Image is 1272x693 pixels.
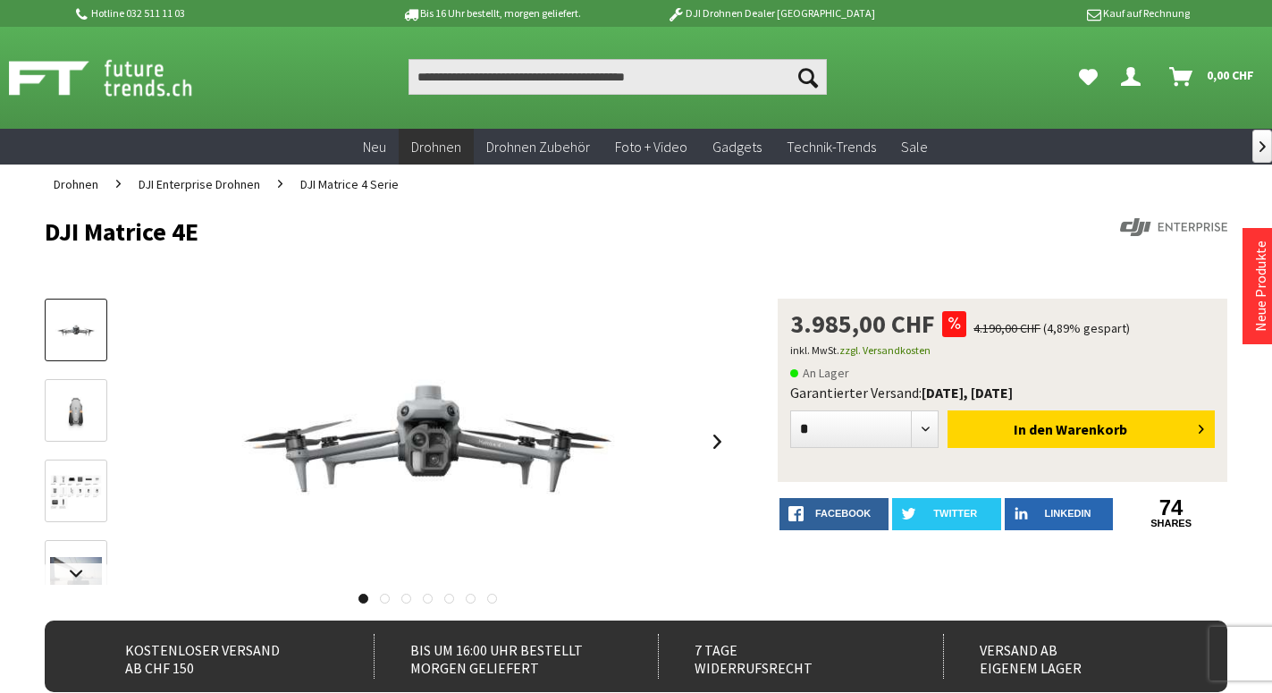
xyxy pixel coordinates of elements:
[901,138,928,156] span: Sale
[352,3,631,24] p: Bis 16 Uhr bestellt, morgen geliefert.
[839,343,931,357] a: zzgl. Versandkosten
[45,218,990,245] h1: DJI Matrice 4E
[943,634,1193,679] div: Versand ab eigenem Lager
[787,138,876,156] span: Technik-Trends
[1162,59,1263,95] a: Warenkorb
[89,634,340,679] div: Kostenloser Versand ab CHF 150
[615,138,687,156] span: Foto + Video
[374,634,624,679] div: Bis um 16:00 Uhr bestellt Morgen geliefert
[1259,141,1266,152] span: 
[291,165,408,204] a: DJI Matrice 4 Serie
[1005,498,1114,530] a: LinkedIn
[9,55,232,100] img: Shop Futuretrends - zur Startseite wechseln
[50,317,102,346] img: Vorschau: DJI Matrice 4E
[892,498,1001,530] a: twitter
[399,129,474,165] a: Drohnen
[139,176,260,192] span: DJI Enterprise Drohnen
[948,410,1215,448] button: In den Warenkorb
[790,311,935,336] span: 3.985,00 CHF
[409,59,827,95] input: Produkt, Marke, Kategorie, EAN, Artikelnummer…
[922,384,1013,401] b: [DATE], [DATE]
[1251,241,1269,332] a: Neue Produkte
[1116,498,1226,518] a: 74
[350,129,399,165] a: Neu
[300,176,399,192] span: DJI Matrice 4 Serie
[933,508,977,519] span: twitter
[1116,518,1226,529] a: shares
[789,59,827,95] button: Suchen
[658,634,908,679] div: 7 Tage Widerrufsrecht
[1044,508,1091,519] span: LinkedIn
[54,176,98,192] span: Drohnen
[486,138,590,156] span: Drohnen Zubehör
[602,129,700,165] a: Foto + Video
[1114,59,1155,95] a: Dein Konto
[1043,320,1130,336] span: (4,89% gespart)
[474,129,602,165] a: Drohnen Zubehör
[774,129,889,165] a: Technik-Trends
[1070,59,1107,95] a: Meine Favoriten
[631,3,910,24] p: DJI Drohnen Dealer [GEOGRAPHIC_DATA]
[700,129,774,165] a: Gadgets
[815,508,871,519] span: facebook
[1056,420,1127,438] span: Warenkorb
[779,498,889,530] a: facebook
[1120,218,1227,236] img: DJI Enterprise
[1207,61,1254,89] span: 0,00 CHF
[790,362,849,384] span: An Lager
[911,3,1190,24] p: Kauf auf Rechnung
[130,165,269,204] a: DJI Enterprise Drohnen
[411,138,461,156] span: Drohnen
[973,320,1040,336] span: 4.190,00 CHF
[889,129,940,165] a: Sale
[790,384,1215,401] div: Garantierter Versand:
[712,138,762,156] span: Gadgets
[174,299,682,585] img: DJI Matrice 4E
[1014,420,1053,438] span: In den
[363,138,386,156] span: Neu
[73,3,352,24] p: Hotline 032 511 11 03
[45,165,107,204] a: Drohnen
[790,340,1215,361] p: inkl. MwSt.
